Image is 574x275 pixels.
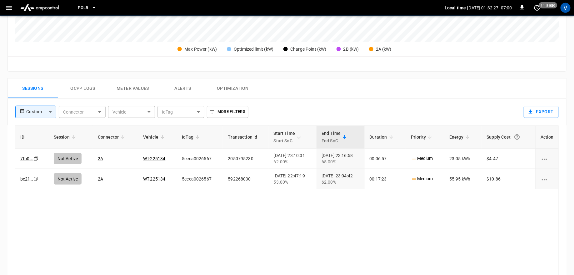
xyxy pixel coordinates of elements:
[449,133,472,141] span: Energy
[274,179,312,185] div: 53.00%
[322,152,359,165] div: [DATE] 23:16:58
[274,130,303,145] span: Start TimeStart SoC
[322,130,349,145] span: End TimeEnd SoC
[322,137,341,145] p: End SoC
[274,159,312,165] div: 62.00%
[20,156,33,161] a: 7fb0...
[411,176,433,182] p: Medium
[274,137,295,145] p: Start SoC
[15,126,49,149] th: ID
[98,133,127,141] span: Connector
[512,131,523,143] button: The cost of your charging session based on your supply rates
[482,169,536,189] td: $10.86
[535,126,559,149] th: Action
[54,173,82,185] div: Not Active
[33,155,39,162] div: copy
[54,133,78,141] span: Session
[561,3,571,13] div: profile-icon
[482,149,536,169] td: $4.47
[322,130,341,145] div: End Time
[26,106,56,118] div: Custom
[18,2,62,14] img: ampcontrol.io logo
[274,173,312,185] div: [DATE] 22:47:19
[487,131,531,143] div: Supply Cost
[411,155,433,162] p: Medium
[143,156,165,161] a: WT-225134
[223,126,268,149] th: Transaction Id
[78,4,88,12] span: PoLB
[343,46,359,53] div: 2B (kW)
[223,149,268,169] td: 2050795230
[539,2,557,8] span: 11 s ago
[365,169,406,189] td: 00:17:23
[33,176,39,182] div: copy
[143,176,165,181] a: WT-225134
[274,130,295,145] div: Start Time
[20,176,33,181] a: be2f...
[234,46,273,53] div: Optimized limit (kW)
[365,149,406,169] td: 00:06:57
[444,149,482,169] td: 23.05 kWh
[58,79,108,99] button: Ocpp logs
[98,156,103,161] a: 2A
[223,169,268,189] td: 592268030
[541,176,554,182] div: charging session options
[182,133,202,141] span: IdTag
[532,3,542,13] button: set refresh interval
[322,173,359,185] div: [DATE] 23:04:42
[524,106,559,118] button: Export
[322,179,359,185] div: 62.00%
[274,152,312,165] div: [DATE] 23:10:01
[411,133,434,141] span: Priority
[54,153,82,164] div: Not Active
[467,5,512,11] p: [DATE] 01:32:27 -07:00
[15,126,559,189] table: sessions table
[207,106,248,118] button: More Filters
[444,169,482,189] td: 55.95 kWh
[75,2,99,14] button: PoLB
[177,169,223,189] td: 5ccca0026567
[290,46,327,53] div: Charge Point (kW)
[98,176,103,181] a: 2A
[208,79,258,99] button: Optimization
[445,5,466,11] p: Local time
[108,79,158,99] button: Meter Values
[177,149,223,169] td: 5ccca0026567
[376,46,392,53] div: 2A (kW)
[370,133,395,141] span: Duration
[541,155,554,162] div: charging session options
[143,133,167,141] span: Vehicle
[322,159,359,165] div: 65.00%
[184,46,217,53] div: Max Power (kW)
[158,79,208,99] button: Alerts
[8,79,58,99] button: Sessions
